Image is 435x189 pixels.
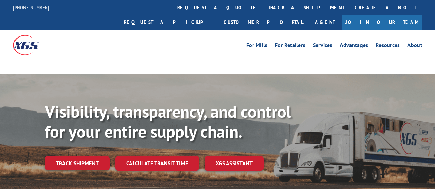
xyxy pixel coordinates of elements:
a: Request a pickup [119,15,218,30]
a: Join Our Team [342,15,422,30]
a: For Mills [246,43,267,50]
b: Visibility, transparency, and control for your entire supply chain. [45,101,291,142]
a: Calculate transit time [115,156,199,171]
a: XGS ASSISTANT [205,156,264,171]
a: Resources [376,43,400,50]
a: About [407,43,422,50]
a: Agent [308,15,342,30]
a: Customer Portal [218,15,308,30]
a: Advantages [340,43,368,50]
a: For Retailers [275,43,305,50]
a: Track shipment [45,156,110,170]
a: [PHONE_NUMBER] [13,4,49,11]
a: Services [313,43,332,50]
